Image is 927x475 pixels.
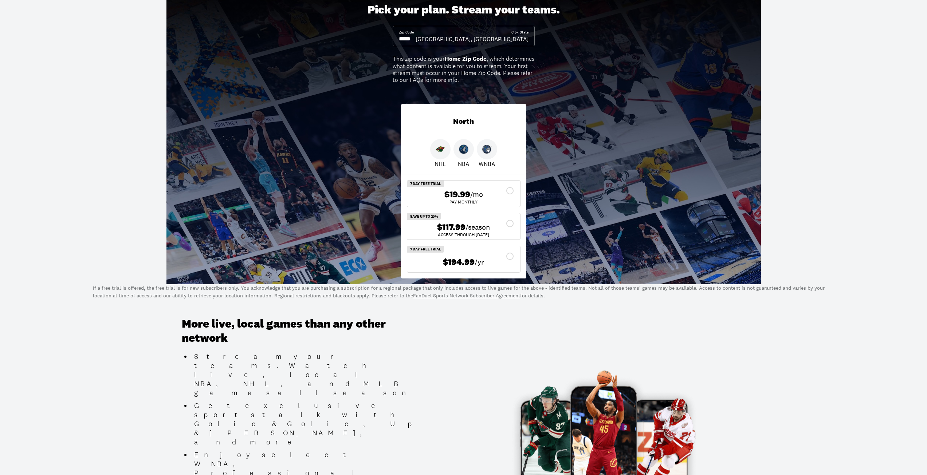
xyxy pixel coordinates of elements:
[466,222,490,232] span: /season
[458,159,469,168] p: NBA
[437,222,466,233] span: $117.99
[436,145,445,154] img: Wild
[401,104,526,139] div: North
[459,145,468,154] img: Timberwolves
[407,246,444,253] div: 7 Day Free Trial
[413,200,514,204] div: Pay Monthly
[191,401,419,447] li: Get exclusive sports talk with Golic & Golic, Up & [PERSON_NAME], and more
[511,30,529,35] div: City, State
[445,55,487,63] b: Home Zip Code
[416,35,529,43] div: [GEOGRAPHIC_DATA], [GEOGRAPHIC_DATA]
[479,159,495,168] p: WNBA
[93,284,834,300] p: If a free trial is offered, the free trial is for new subscribers only. You acknowledge that you ...
[444,189,470,200] span: $19.99
[368,3,560,17] div: Pick your plan. Stream your teams.
[393,55,535,83] div: This zip code is your , which determines what content is available for you to stream. Your first ...
[191,352,419,397] li: Stream your teams. Watch live, local NBA, NHL, and MLB games all season
[470,189,483,199] span: /mo
[443,257,475,268] span: $194.99
[482,145,492,154] img: Lynx
[435,159,446,168] p: NHL
[407,181,444,187] div: 7 Day Free Trial
[182,317,419,345] h3: More live, local games than any other network
[399,30,414,35] div: Zip Code
[407,213,441,220] div: SAVE UP TO 25%
[413,292,520,299] a: FanDuel Sports Network Subscriber Agreement
[413,233,514,237] div: ACCESS THROUGH [DATE]
[475,257,484,267] span: /yr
